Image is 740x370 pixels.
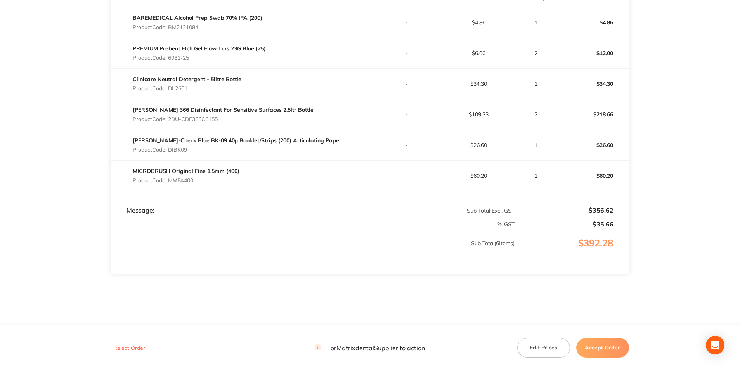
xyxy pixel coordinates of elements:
[133,106,314,113] a: [PERSON_NAME] 366 Disinfectant For Sensitive Surfaces 2.5ltr Bottle
[515,81,556,87] p: 1
[133,14,262,21] a: BAREMEDICAL Alcohol Prep Swab 70% IPA (200)
[370,207,515,214] p: Sub Total Excl. GST
[370,111,442,118] p: -
[515,221,613,228] p: $35.66
[515,173,556,179] p: 1
[515,207,613,214] p: $356.62
[111,221,515,227] p: % GST
[133,76,241,83] a: Clinicare Neutral Detergent - 5litre Bottle
[370,142,442,148] p: -
[111,191,370,214] td: Message: -
[133,147,341,153] p: Product Code: DIBK09
[443,142,515,148] p: $26.60
[443,81,515,87] p: $34.30
[133,45,266,52] a: PREMIUM Prebent Etch Gel Flow Tips 23G Blue (25)
[557,13,629,32] p: $4.86
[370,173,442,179] p: -
[557,166,629,185] p: $60.20
[443,173,515,179] p: $60.20
[315,344,425,351] p: For Matrixdental Supplier to action
[370,50,442,56] p: -
[515,50,556,56] p: 2
[133,168,239,175] a: MICROBRUSH Original Fine 1.5mm (400)
[133,55,266,61] p: Product Code: 6081-25
[370,19,442,26] p: -
[443,111,515,118] p: $109.33
[517,338,570,357] button: Edit Prices
[515,111,556,118] p: 2
[133,85,241,92] p: Product Code: DL2601
[111,240,515,262] p: Sub Total ( 6 Items)
[557,74,629,93] p: $34.30
[133,116,314,122] p: Product Code: 2DU-CDF366C6155
[557,105,629,124] p: $218.66
[515,238,629,264] p: $392.28
[133,137,341,144] a: [PERSON_NAME]-Check Blue BK-09 40µ Booklet/Strips (200) Articulating Paper
[515,142,556,148] p: 1
[443,19,515,26] p: $4.86
[443,50,515,56] p: $6.00
[111,344,147,351] button: Reject Order
[557,136,629,154] p: $26.60
[515,19,556,26] p: 1
[576,338,629,357] button: Accept Order
[133,177,239,183] p: Product Code: MMFA400
[370,81,442,87] p: -
[133,24,262,30] p: Product Code: BM2121084
[706,336,724,354] div: Open Intercom Messenger
[557,44,629,62] p: $12.00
